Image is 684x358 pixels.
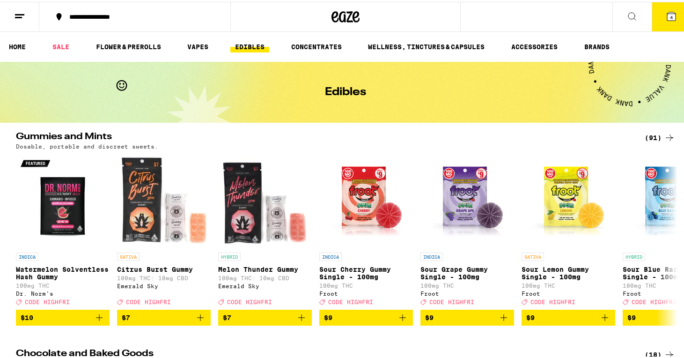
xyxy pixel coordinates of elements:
[218,264,312,271] p: Melon Thunder Gummy
[117,152,211,246] img: Emerald Sky - Citrus Burst Gummy
[218,152,312,308] a: Open page for Melon Thunder Gummy from Emerald Sky
[287,39,346,51] a: CONCENTRATES
[117,251,140,259] p: SATIVA
[6,7,67,14] span: Hi. Need any help?
[420,251,443,259] p: INDICA
[319,152,413,308] a: Open page for Sour Cherry Gummy Single - 100mg from Froot
[328,297,373,303] span: CODE HIGHFRI
[363,39,489,51] a: WELLNESS, TINCTURES & CAPSULES
[16,264,110,279] p: Watermelon Solventless Hash Gummy
[522,152,615,246] img: Froot - Sour Lemon Gummy Single - 100mg
[319,152,413,246] img: Froot - Sour Cherry Gummy Single - 100mg
[319,308,413,324] button: Add to bag
[522,251,544,259] p: SATIVA
[4,39,30,51] a: HOME
[117,152,211,308] a: Open page for Citrus Burst Gummy from Emerald Sky
[218,152,312,246] img: Emerald Sky - Melon Thunder Gummy
[420,281,514,287] p: 100mg THC
[117,273,211,279] p: 100mg THC: 10mg CBD
[425,312,434,320] span: $9
[420,264,514,279] p: Sour Grape Gummy Single - 100mg
[183,39,213,51] a: VAPES
[227,297,272,303] span: CODE HIGHFRI
[632,297,677,303] span: CODE HIGHFRI
[507,39,562,51] a: ACCESSORIES
[319,281,413,287] p: 100mg THC
[122,312,130,320] span: $7
[420,308,514,324] button: Add to bag
[420,289,514,295] div: Froot
[522,289,615,295] div: Froot
[627,312,636,320] span: $9
[21,312,33,320] span: $10
[25,297,70,303] span: CODE HIGHFRI
[91,39,166,51] a: FLOWER & PREROLLS
[623,251,645,259] p: HYBRID
[522,308,615,324] button: Add to bag
[16,152,110,308] a: Open page for Watermelon Solventless Hash Gummy from Dr. Norm's
[16,142,158,148] p: Dosable, portable and discreet sweets.
[580,39,614,51] a: BRANDS
[16,152,110,246] img: Dr. Norm's - Watermelon Solventless Hash Gummy
[230,39,269,51] a: EDIBLES
[218,251,241,259] p: HYBRID
[522,152,615,308] a: Open page for Sour Lemon Gummy Single - 100mg from Froot
[16,289,110,295] div: Dr. Norm's
[670,13,673,18] span: 4
[218,308,312,324] button: Add to bag
[126,297,171,303] span: CODE HIGHFRI
[530,297,575,303] span: CODE HIGHFRI
[526,312,535,320] span: $9
[16,130,629,142] h2: Gummies and Mints
[117,308,211,324] button: Add to bag
[117,281,211,287] div: Emerald Sky
[117,264,211,271] p: Citrus Burst Gummy
[319,264,413,279] p: Sour Cherry Gummy Single - 100mg
[48,39,74,51] a: SALE
[324,312,332,320] span: $9
[319,251,342,259] p: INDICA
[16,281,110,287] p: 100mg THC
[218,273,312,279] p: 100mg THC: 10mg CBD
[420,152,514,246] img: Froot - Sour Grape Gummy Single - 100mg
[420,152,514,308] a: Open page for Sour Grape Gummy Single - 100mg from Froot
[522,281,615,287] p: 100mg THC
[218,281,312,287] div: Emerald Sky
[16,308,110,324] button: Add to bag
[325,85,366,96] h1: Edibles
[319,289,413,295] div: Froot
[223,312,231,320] span: $7
[16,251,38,259] p: INDICA
[522,264,615,279] p: Sour Lemon Gummy Single - 100mg
[429,297,474,303] span: CODE HIGHFRI
[645,130,675,142] a: (91)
